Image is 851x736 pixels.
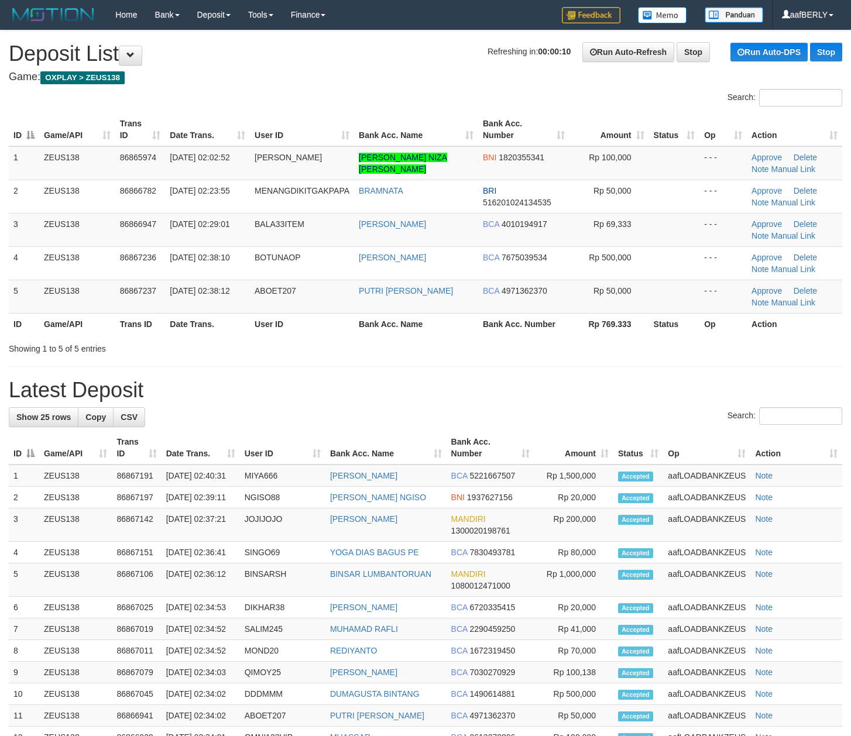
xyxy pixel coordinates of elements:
a: Stop [810,43,842,61]
td: ZEUS138 [39,146,115,180]
th: Bank Acc. Number [478,313,569,335]
a: [PERSON_NAME] [330,514,397,524]
a: Note [755,569,773,579]
span: 86865974 [120,153,156,162]
span: Show 25 rows [16,412,71,422]
td: Rp 41,000 [534,618,613,640]
span: [DATE] 02:38:12 [170,286,229,295]
span: Accepted [618,570,653,580]
td: Rp 200,000 [534,508,613,542]
a: [PERSON_NAME] [330,471,397,480]
span: Accepted [618,711,653,721]
td: Rp 500,000 [534,683,613,705]
a: CSV [113,407,145,427]
span: BCA [451,668,468,677]
td: 86867011 [112,640,161,662]
td: aafLOADBANKZEUS [663,508,750,542]
a: Manual Link [771,298,816,307]
a: Manual Link [771,164,816,174]
td: Rp 1,500,000 [534,465,613,487]
span: 86866947 [120,219,156,229]
a: Note [752,164,769,174]
a: Manual Link [771,198,816,207]
span: 86867237 [120,286,156,295]
a: Run Auto-DPS [730,43,808,61]
th: Trans ID [115,313,166,335]
a: YOGA DIAS BAGUS PE [330,548,419,557]
span: Rp 50,000 [593,286,632,295]
h4: Game: [9,71,842,83]
img: Feedback.jpg [562,7,620,23]
td: Rp 1,000,000 [534,563,613,597]
span: BCA [451,689,468,699]
input: Search: [759,89,842,106]
a: Note [755,668,773,677]
span: MANDIRI [451,514,486,524]
td: Rp 50,000 [534,705,613,727]
td: 2 [9,180,39,213]
td: ZEUS138 [39,465,112,487]
span: Copy 7675039534 to clipboard [502,253,547,262]
span: [DATE] 02:02:52 [170,153,229,162]
th: Bank Acc. Number: activate to sort column ascending [447,431,535,465]
a: [PERSON_NAME] [359,219,426,229]
a: Note [755,624,773,634]
a: Note [755,646,773,655]
span: CSV [121,412,138,422]
span: Copy 7830493781 to clipboard [470,548,516,557]
a: Copy [78,407,114,427]
span: Accepted [618,493,653,503]
td: 2 [9,487,39,508]
span: BRI [483,186,496,195]
a: Note [752,264,769,274]
span: Copy 1300020198761 to clipboard [451,526,510,535]
span: Copy 4971362370 to clipboard [502,286,547,295]
td: [DATE] 02:34:53 [162,597,240,618]
a: Manual Link [771,264,816,274]
th: Status [649,313,700,335]
a: BINSAR LUMBANTORUAN [330,569,431,579]
a: Note [755,711,773,720]
td: 1 [9,146,39,180]
td: [DATE] 02:36:41 [162,542,240,563]
td: [DATE] 02:39:11 [162,487,240,508]
a: Delete [794,153,817,162]
th: Game/API [39,313,115,335]
td: [DATE] 02:40:31 [162,465,240,487]
th: ID [9,313,39,335]
td: 86866941 [112,705,161,727]
h1: Latest Deposit [9,379,842,402]
span: Accepted [618,625,653,635]
td: 8 [9,640,39,662]
td: DIKHAR38 [240,597,325,618]
td: 1 [9,465,39,487]
td: NGISO88 [240,487,325,508]
td: ZEUS138 [39,487,112,508]
span: Accepted [618,603,653,613]
span: BOTUNAOP [255,253,301,262]
td: MIYA666 [240,465,325,487]
span: [DATE] 02:38:10 [170,253,229,262]
span: BNI [483,153,496,162]
td: QIMOY25 [240,662,325,683]
a: Note [755,514,773,524]
td: aafLOADBANKZEUS [663,640,750,662]
a: Delete [794,186,817,195]
span: [PERSON_NAME] [255,153,322,162]
a: Note [755,689,773,699]
div: Showing 1 to 5 of 5 entries [9,338,346,355]
td: - - - [699,146,747,180]
th: Game/API: activate to sort column ascending [39,113,115,146]
th: Amount: activate to sort column ascending [534,431,613,465]
td: 86867025 [112,597,161,618]
td: ZEUS138 [39,508,112,542]
a: Delete [794,219,817,229]
span: Copy 5221667507 to clipboard [470,471,516,480]
th: Game/API: activate to sort column ascending [39,431,112,465]
span: Copy 1937627156 to clipboard [467,493,513,502]
span: OXPLAY > ZEUS138 [40,71,125,84]
td: SINGO69 [240,542,325,563]
td: - - - [699,280,747,313]
a: DUMAGUSTA BINTANG [330,689,420,699]
td: ZEUS138 [39,280,115,313]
